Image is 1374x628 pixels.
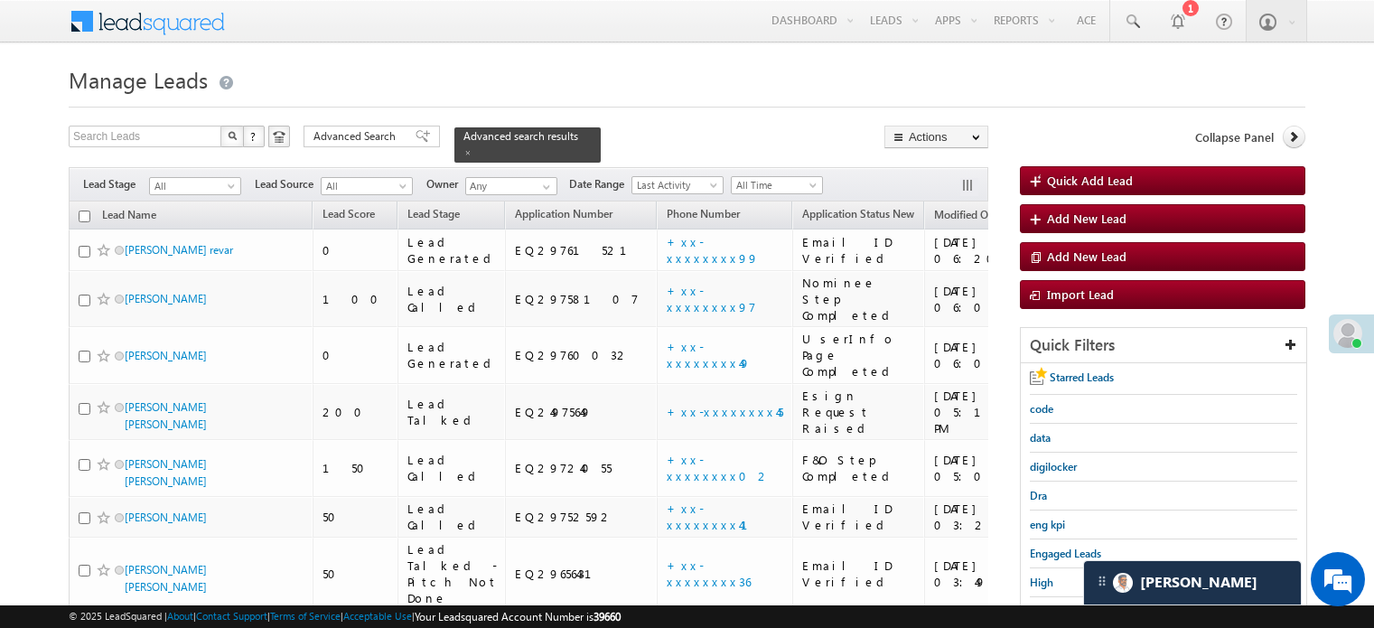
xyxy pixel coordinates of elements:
div: EQ24975649 [515,404,649,420]
a: +xx-xxxxxxxx97 [667,283,756,314]
a: [PERSON_NAME] revar [125,243,233,257]
a: [PERSON_NAME] [PERSON_NAME] [125,457,207,488]
div: Lead Generated [407,234,498,267]
div: Quick Filters [1021,328,1306,363]
a: About [167,610,193,622]
a: Application Status New [793,204,923,228]
div: Lead Generated [407,339,498,371]
span: Lead Stage [407,207,460,220]
div: Lead Called [407,452,498,484]
a: Last Activity [631,176,724,194]
div: EQ29760032 [515,347,649,363]
a: [PERSON_NAME] [125,292,207,305]
div: 150 [322,460,389,476]
a: Modified On (sorted descending) [925,204,1021,228]
span: Import Lead [1047,286,1114,302]
span: Quick Add Lead [1047,173,1133,188]
span: Advanced Search [313,128,401,145]
div: [DATE] 05:08 PM [934,452,1047,484]
div: [DATE] 06:20 PM [934,234,1047,267]
span: Starred Leads [1050,370,1114,384]
div: 200 [322,404,389,420]
a: +xx-xxxxxxxx41 [667,501,770,532]
div: F&O Step Completed [802,452,916,484]
span: Lead Source [255,176,321,192]
div: 0 [322,242,389,258]
span: Modified On [934,208,995,221]
a: Application Number [506,204,622,228]
div: [DATE] 06:05 PM [934,339,1047,371]
span: Application Number [515,207,612,220]
a: +xx-xxxxxxxx36 [667,558,751,589]
span: Add New Lead [1047,211,1126,226]
img: Carter [1113,573,1133,593]
a: All Time [731,176,823,194]
span: Engaged Leads [1030,547,1101,560]
span: data [1030,431,1051,445]
span: High [1030,576,1053,589]
div: Esign Request Raised [802,388,916,436]
a: +xx-xxxxxxxx02 [667,452,771,483]
span: Your Leadsquared Account Number is [415,610,621,623]
span: Add New Lead [1047,248,1126,264]
span: Application Status New [802,207,914,220]
div: Lead Talked - Pitch Not Done [407,541,498,606]
a: +xx-xxxxxxxx45 [667,404,783,419]
span: Owner [426,176,465,192]
span: digilocker [1030,460,1077,473]
div: Lead Called [407,501,498,533]
a: +xx-xxxxxxxx49 [667,339,751,370]
a: All [321,177,413,195]
span: All Time [732,177,818,193]
input: Check all records [79,211,90,222]
button: ? [243,126,265,147]
a: Lead Score [313,204,384,228]
div: [DATE] 05:10 PM [934,388,1047,436]
div: [DATE] 03:25 PM [934,501,1047,533]
div: EQ29656431 [515,566,649,582]
div: UserInfo Page Completed [802,331,916,380]
span: © 2025 LeadSquared | | | | | [69,608,621,625]
span: All [322,178,407,194]
a: [PERSON_NAME] [125,511,207,524]
span: code [1030,402,1053,416]
span: Date Range [569,176,631,192]
span: Advanced search results [463,129,578,143]
a: +xx-xxxxxxxx99 [667,234,759,266]
div: 50 [322,566,389,582]
a: [PERSON_NAME] [125,349,207,362]
span: 39660 [594,610,621,623]
div: carter-dragCarter[PERSON_NAME] [1083,560,1302,605]
div: Email ID Verified [802,501,916,533]
div: Lead Called [407,283,498,315]
img: carter-drag [1095,574,1109,588]
a: All [149,177,241,195]
a: Terms of Service [270,610,341,622]
a: [PERSON_NAME] [PERSON_NAME] [125,400,207,431]
a: Lead Name [93,205,165,229]
div: EQ29761521 [515,242,649,258]
div: [DATE] 06:07 PM [934,283,1047,315]
div: 50 [322,509,389,525]
div: Email ID Verified [802,234,916,267]
button: Actions [884,126,988,148]
span: Manage Leads [69,65,208,94]
span: Phone Number [667,207,740,220]
a: Show All Items [533,178,556,196]
a: Acceptable Use [343,610,412,622]
span: Lead Stage [83,176,149,192]
input: Type to Search [465,177,557,195]
div: Lead Talked [407,396,498,428]
div: 0 [322,347,389,363]
span: ? [250,128,258,144]
span: Lead Score [322,207,375,220]
span: Dra [1030,489,1047,502]
img: Search [228,131,237,140]
span: All [150,178,236,194]
div: EQ29758107 [515,291,649,307]
span: eng kpi [1030,518,1065,531]
a: Phone Number [658,204,749,228]
a: Lead Stage [398,204,469,228]
div: EQ29724055 [515,460,649,476]
div: [DATE] 03:49 PM [934,558,1047,590]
